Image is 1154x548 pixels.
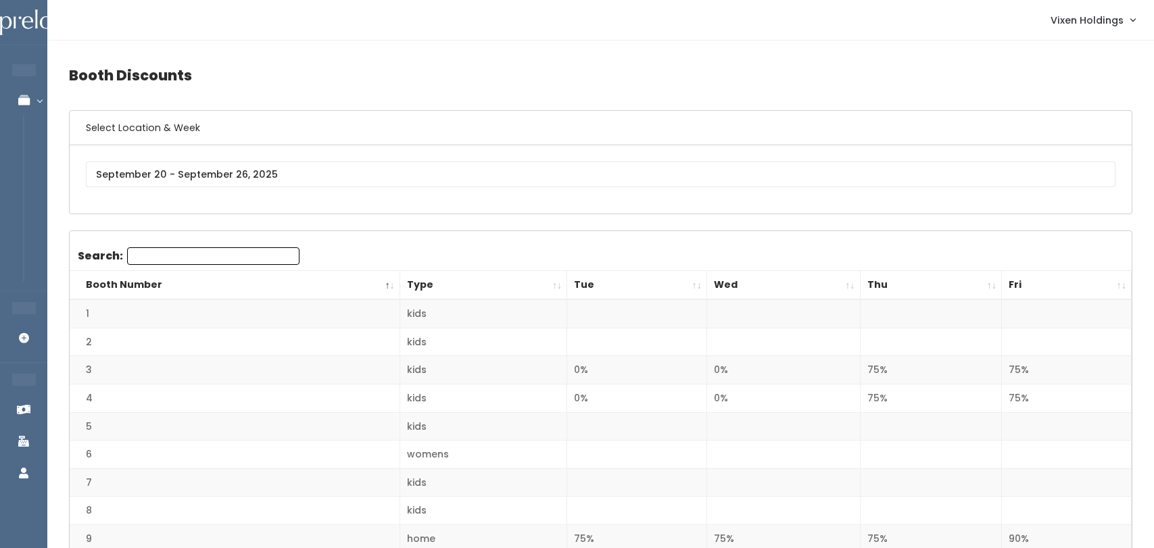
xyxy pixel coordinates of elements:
td: 3 [70,356,400,384]
td: 0% [567,384,707,412]
th: Booth Number: activate to sort column descending [70,271,400,300]
th: Thu: activate to sort column ascending [860,271,1002,300]
td: kids [400,299,567,328]
td: 2 [70,328,400,356]
td: kids [400,497,567,525]
td: 1 [70,299,400,328]
h4: Booth Discounts [69,57,1132,94]
td: womens [400,441,567,469]
td: 0% [567,356,707,384]
a: Vixen Holdings [1037,5,1149,34]
td: 75% [860,356,1002,384]
input: Search: [127,247,299,265]
td: 75% [860,384,1002,412]
td: kids [400,384,567,412]
input: September 20 - September 26, 2025 [86,161,1115,187]
td: kids [400,328,567,356]
th: Wed: activate to sort column ascending [707,271,861,300]
td: 8 [70,497,400,525]
td: kids [400,356,567,384]
label: Search: [78,247,299,265]
td: 4 [70,384,400,412]
th: Type: activate to sort column ascending [400,271,567,300]
td: 75% [1002,356,1132,384]
span: Vixen Holdings [1051,13,1124,28]
td: 7 [70,468,400,497]
th: Tue: activate to sort column ascending [567,271,707,300]
td: kids [400,412,567,441]
td: 0% [707,384,861,412]
th: Fri: activate to sort column ascending [1002,271,1132,300]
td: 0% [707,356,861,384]
td: 75% [1002,384,1132,412]
td: kids [400,468,567,497]
h6: Select Location & Week [70,111,1132,145]
td: 5 [70,412,400,441]
td: 6 [70,441,400,469]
